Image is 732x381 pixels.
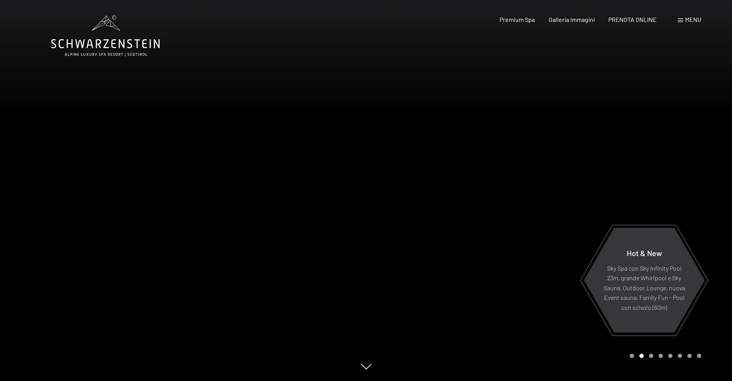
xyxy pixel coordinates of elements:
[627,248,662,257] span: Hot & New
[678,354,682,358] div: Carousel Page 6
[685,16,701,23] span: Menu
[608,16,657,23] a: PRENOTA ONLINE
[603,263,686,312] p: Sky Spa con Sky infinity Pool 23m, grande Whirlpool e Sky Sauna, Outdoor Lounge, nuova Event saun...
[549,16,595,23] a: Galleria immagini
[687,354,692,358] div: Carousel Page 7
[659,354,663,358] div: Carousel Page 4
[668,354,672,358] div: Carousel Page 5
[697,354,701,358] div: Carousel Page 8
[630,354,634,358] div: Carousel Page 1
[649,354,653,358] div: Carousel Page 3
[583,227,705,333] a: Hot & New Sky Spa con Sky infinity Pool 23m, grande Whirlpool e Sky Sauna, Outdoor Lounge, nuova ...
[500,16,535,23] a: Premium Spa
[627,354,701,358] div: Carousel Pagination
[639,354,644,358] div: Carousel Page 2 (Current Slide)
